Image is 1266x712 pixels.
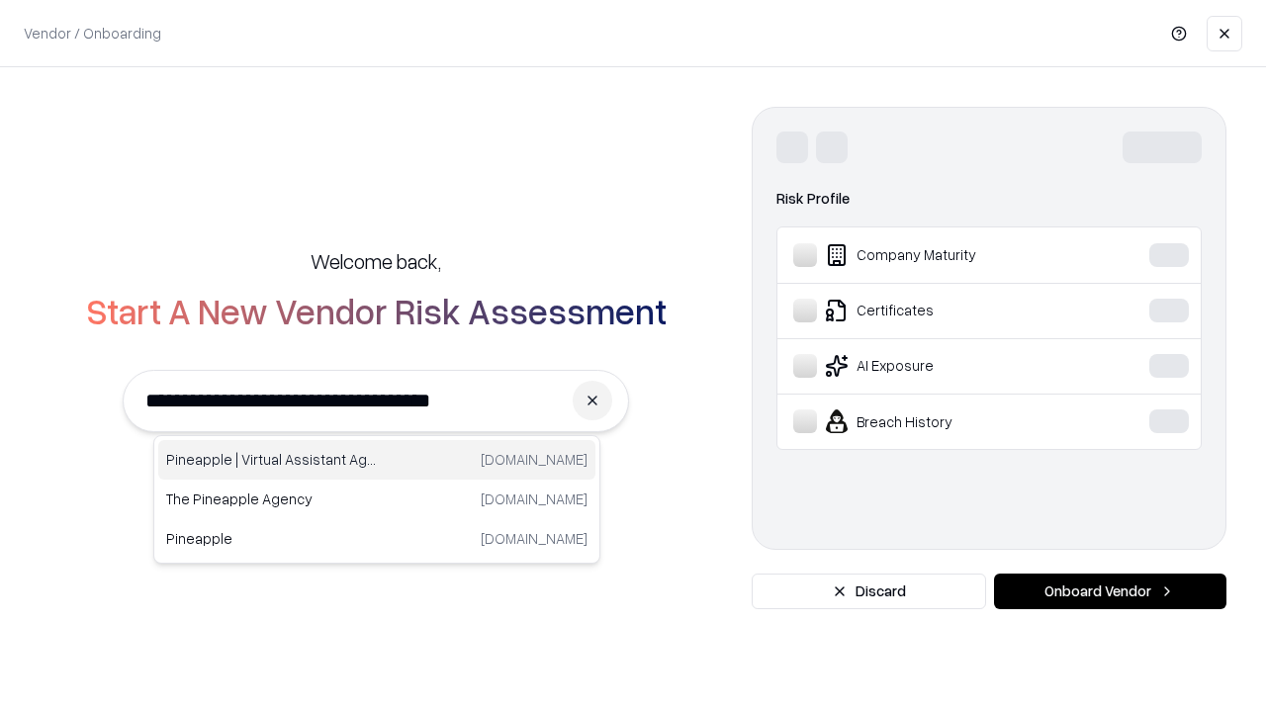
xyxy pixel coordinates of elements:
h2: Start A New Vendor Risk Assessment [86,291,667,330]
div: Risk Profile [776,187,1202,211]
div: Suggestions [153,435,600,564]
h5: Welcome back, [311,247,441,275]
p: Pineapple [166,528,377,549]
p: [DOMAIN_NAME] [481,528,588,549]
button: Onboard Vendor [994,574,1226,609]
p: [DOMAIN_NAME] [481,489,588,509]
p: The Pineapple Agency [166,489,377,509]
p: Pineapple | Virtual Assistant Agency [166,449,377,470]
p: Vendor / Onboarding [24,23,161,44]
p: [DOMAIN_NAME] [481,449,588,470]
div: Breach History [793,409,1089,433]
div: Company Maturity [793,243,1089,267]
div: Certificates [793,299,1089,322]
button: Discard [752,574,986,609]
div: AI Exposure [793,354,1089,378]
